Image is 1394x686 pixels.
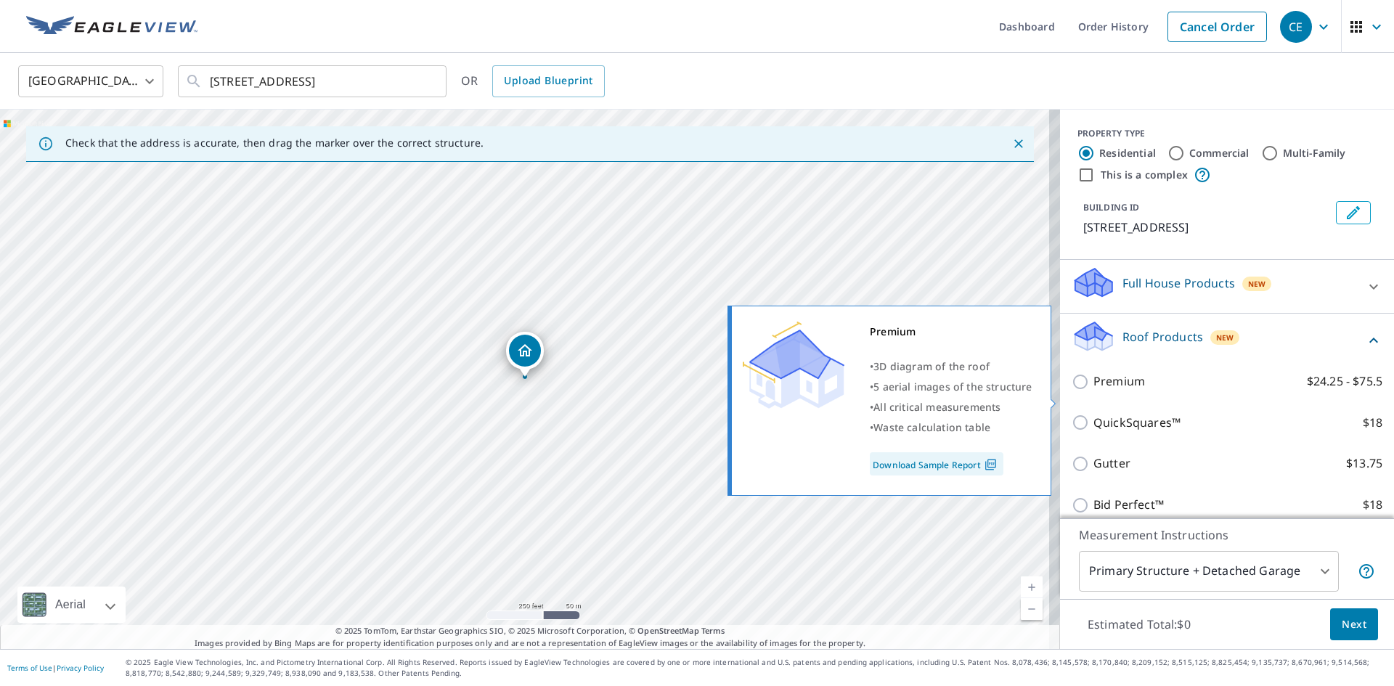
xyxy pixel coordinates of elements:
div: • [870,397,1032,417]
a: Upload Blueprint [492,65,604,97]
div: PROPERTY TYPE [1077,127,1377,140]
span: Waste calculation table [873,420,990,434]
a: Current Level 17, Zoom Out [1021,598,1043,620]
span: New [1216,332,1234,343]
label: Multi-Family [1283,146,1346,160]
button: Close [1009,134,1028,153]
div: Primary Structure + Detached Garage [1079,551,1339,592]
a: Cancel Order [1167,12,1267,42]
div: • [870,377,1032,397]
p: $18 [1363,414,1382,432]
a: Terms of Use [7,663,52,673]
p: Bid Perfect™ [1093,496,1164,514]
p: © 2025 Eagle View Technologies, Inc. and Pictometry International Corp. All Rights Reserved. Repo... [126,657,1387,679]
div: OR [461,65,605,97]
p: Premium [1093,372,1145,391]
img: EV Logo [26,16,197,38]
img: Pdf Icon [981,458,1000,471]
p: QuickSquares™ [1093,414,1181,432]
p: $18 [1363,496,1382,514]
a: Current Level 17, Zoom In [1021,576,1043,598]
label: Residential [1099,146,1156,160]
div: Premium [870,322,1032,342]
div: [GEOGRAPHIC_DATA] [18,61,163,102]
div: • [870,356,1032,377]
span: All critical measurements [873,400,1000,414]
a: Privacy Policy [57,663,104,673]
p: [STREET_ADDRESS] [1083,219,1330,236]
input: Search by address or latitude-longitude [210,61,417,102]
p: Full House Products [1122,274,1235,292]
div: Roof ProductsNew [1072,319,1382,361]
p: Measurement Instructions [1079,526,1375,544]
p: Gutter [1093,454,1130,473]
div: Aerial [51,587,90,623]
p: Check that the address is accurate, then drag the marker over the correct structure. [65,136,484,150]
p: $13.75 [1346,454,1382,473]
p: | [7,663,104,672]
span: 3D diagram of the roof [873,359,990,373]
p: BUILDING ID [1083,201,1139,213]
img: Premium [743,322,844,409]
label: This is a complex [1101,168,1188,182]
p: $24.25 - $75.5 [1307,372,1382,391]
div: • [870,417,1032,438]
div: CE [1280,11,1312,43]
span: 5 aerial images of the structure [873,380,1032,393]
span: Next [1342,616,1366,634]
span: © 2025 TomTom, Earthstar Geographics SIO, © 2025 Microsoft Corporation, © [335,625,725,637]
div: Aerial [17,587,126,623]
div: Dropped pin, building 1, Residential property, 22194 Eastern Valley Rd Mc Calla, AL 35111 [506,332,544,377]
a: Terms [701,625,725,636]
a: Download Sample Report [870,452,1003,475]
span: Your report will include the primary structure and a detached garage if one exists. [1358,563,1375,580]
span: New [1248,278,1266,290]
a: OpenStreetMap [637,625,698,636]
button: Edit building 1 [1336,201,1371,224]
p: Roof Products [1122,328,1203,346]
label: Commercial [1189,146,1250,160]
button: Next [1330,608,1378,641]
p: Estimated Total: $0 [1076,608,1202,640]
div: Full House ProductsNew [1072,266,1382,307]
span: Upload Blueprint [504,72,592,90]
